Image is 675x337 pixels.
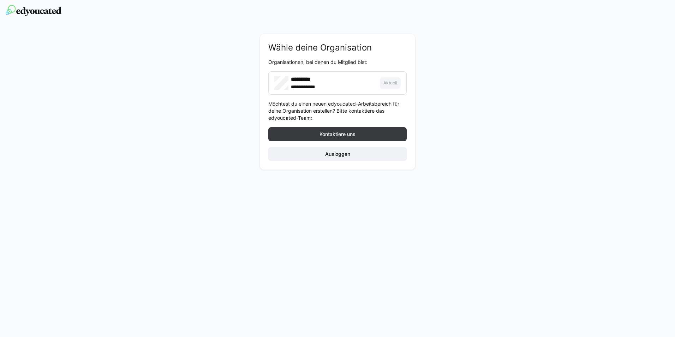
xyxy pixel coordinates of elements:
[318,131,357,138] span: Kontaktiere uns
[6,5,61,16] img: edyoucated
[380,77,401,89] button: Aktuell
[383,80,398,86] span: Aktuell
[268,127,407,141] button: Kontaktiere uns
[268,100,407,122] p: Möchtest du einen neuen edyoucated-Arbeitsbereich für deine Organisation erstellen? Bitte kontakt...
[268,59,407,66] p: Organisationen, bei denen du Mitglied bist:
[268,147,407,161] button: Ausloggen
[268,42,407,53] h2: Wähle deine Organisation
[324,150,351,158] span: Ausloggen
